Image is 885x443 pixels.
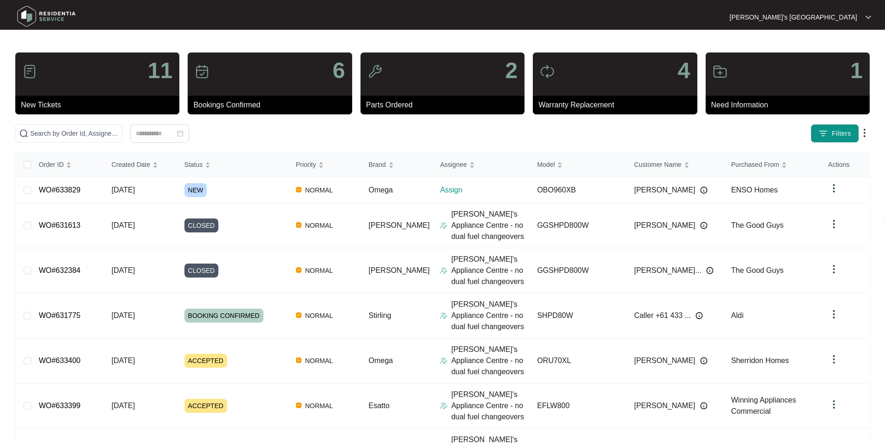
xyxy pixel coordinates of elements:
span: Omega [368,357,393,364]
th: Actions [821,152,869,177]
p: Warranty Replacement [538,99,697,111]
img: icon [713,64,728,79]
td: EFLW800 [530,383,627,429]
td: SHPD80W [530,293,627,338]
img: Vercel Logo [296,357,302,363]
th: Purchased From [724,152,821,177]
span: [PERSON_NAME] [368,266,430,274]
span: CLOSED [184,264,219,278]
span: Caller +61 433 ... [634,310,691,321]
p: Need Information [711,99,870,111]
img: icon [367,64,382,79]
span: Priority [296,159,316,170]
span: Sherridon Homes [731,357,789,364]
span: Model [537,159,555,170]
p: 2 [505,60,518,82]
span: Customer Name [634,159,682,170]
th: Customer Name [627,152,724,177]
img: Assigner Icon [440,312,447,319]
img: dropdown arrow [828,218,839,230]
span: ACCEPTED [184,354,227,368]
span: Stirling [368,311,391,319]
img: Assigner Icon [440,267,447,274]
img: icon [540,64,555,79]
span: Winning Appliances Commercial [731,396,796,415]
th: Model [530,152,627,177]
img: Info icon [700,186,708,194]
th: Priority [288,152,361,177]
p: [PERSON_NAME]'s Appliance Centre - no dual fuel changeovers [451,299,530,332]
img: icon [22,64,37,79]
td: GGSHPD800W [530,203,627,248]
button: filter iconFilters [811,124,859,143]
th: Assignee [433,152,530,177]
span: [DATE] [111,266,135,274]
img: Info icon [706,267,714,274]
span: Purchased From [731,159,779,170]
span: NORMAL [302,220,337,231]
a: WO#633829 [39,186,80,194]
span: NORMAL [302,400,337,411]
span: Brand [368,159,386,170]
p: [PERSON_NAME]'s Appliance Centre - no dual fuel changeovers [451,389,530,423]
img: Assigner Icon [440,357,447,364]
input: Search by Order Id, Assignee Name, Customer Name, Brand and Model [30,128,118,139]
span: Esatto [368,402,389,410]
a: WO#632384 [39,266,80,274]
th: Order ID [31,152,104,177]
img: Info icon [695,312,703,319]
span: ACCEPTED [184,399,227,413]
img: Assigner Icon [440,222,447,229]
span: Filters [832,129,851,139]
img: Vercel Logo [296,267,302,273]
img: dropdown arrow [828,309,839,320]
span: [PERSON_NAME] [634,355,695,366]
span: [DATE] [111,402,135,410]
a: WO#633400 [39,357,80,364]
p: Bookings Confirmed [193,99,352,111]
th: Status [177,152,288,177]
p: 11 [148,60,172,82]
p: [PERSON_NAME]'s Appliance Centre - no dual fuel changeovers [451,254,530,287]
th: Brand [361,152,433,177]
img: Info icon [700,222,708,229]
span: NORMAL [302,185,337,196]
span: The Good Guys [731,266,784,274]
span: [PERSON_NAME] [634,185,695,196]
img: filter icon [819,129,828,138]
img: dropdown arrow [859,127,870,139]
span: [PERSON_NAME] [634,400,695,411]
span: NORMAL [302,310,337,321]
p: Parts Ordered [366,99,524,111]
span: [PERSON_NAME] [368,221,430,229]
p: [PERSON_NAME]'s Appliance Centre - no dual fuel changeovers [451,344,530,377]
span: Omega [368,186,393,194]
img: icon [195,64,210,79]
a: WO#631613 [39,221,80,229]
span: The Good Guys [731,221,784,229]
img: dropdown arrow [865,15,871,20]
span: CLOSED [184,218,219,232]
img: Vercel Logo [296,222,302,228]
span: [DATE] [111,357,135,364]
span: [DATE] [111,311,135,319]
span: [PERSON_NAME]... [634,265,701,276]
th: Created Date [104,152,177,177]
span: [DATE] [111,186,135,194]
p: New Tickets [21,99,179,111]
span: Created Date [111,159,150,170]
span: BOOKING CONFIRMED [184,309,263,323]
span: NORMAL [302,265,337,276]
img: Vercel Logo [296,312,302,318]
img: dropdown arrow [828,264,839,275]
p: 6 [333,60,345,82]
span: Assignee [440,159,467,170]
p: [PERSON_NAME]'s Appliance Centre - no dual fuel changeovers [451,209,530,242]
img: Vercel Logo [296,187,302,192]
img: residentia service logo [14,2,79,30]
img: Assigner Icon [440,402,447,410]
td: OBO960XB [530,177,627,203]
span: Order ID [39,159,64,170]
img: dropdown arrow [828,183,839,194]
p: 1 [850,60,863,82]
